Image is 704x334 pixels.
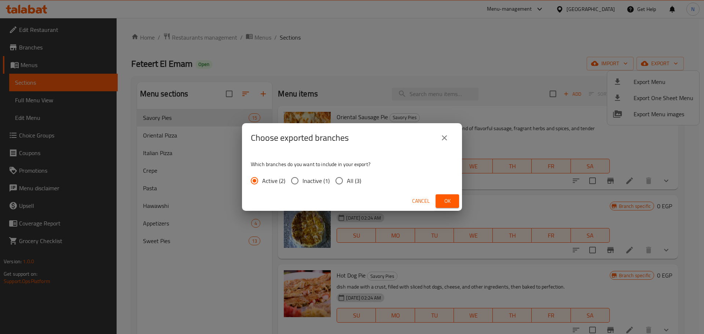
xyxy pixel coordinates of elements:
[412,197,430,206] span: Cancel
[409,194,433,208] button: Cancel
[262,176,285,185] span: Active (2)
[251,161,453,168] p: Which branches do you want to include in your export?
[251,132,349,144] h2: Choose exported branches
[302,176,330,185] span: Inactive (1)
[347,176,361,185] span: All (3)
[436,194,459,208] button: Ok
[441,197,453,206] span: Ok
[436,129,453,147] button: close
